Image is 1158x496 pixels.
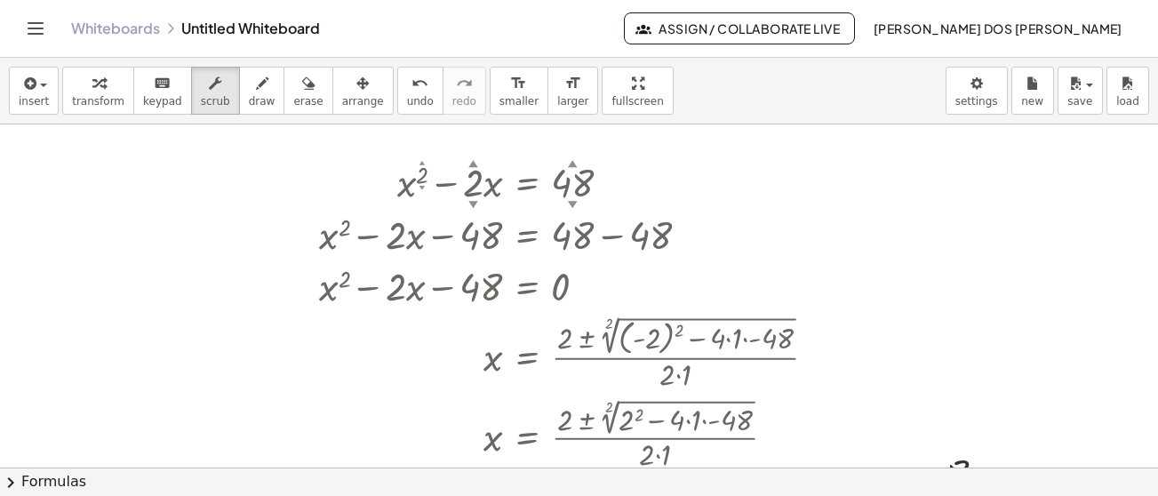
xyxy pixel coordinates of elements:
a: Whiteboards [71,20,160,37]
button: Assign / Collaborate Live [624,12,856,44]
button: format_sizesmaller [490,67,548,115]
span: Assign / Collaborate Live [639,20,841,36]
span: insert [19,95,49,108]
div: ▼ [468,197,478,211]
span: arrange [342,95,384,108]
span: smaller [499,95,539,108]
button: transform [62,67,134,115]
button: save [1058,67,1103,115]
button: [PERSON_NAME] Dos [PERSON_NAME] [859,12,1137,44]
i: format_size [510,73,527,94]
span: fullscreen [611,95,663,108]
i: undo [411,73,428,94]
div: ▲ [468,156,478,169]
button: erase [284,67,332,115]
span: keypad [143,95,182,108]
button: fullscreen [602,67,673,115]
span: draw [249,95,276,108]
span: larger [557,95,588,108]
span: save [1067,95,1092,108]
button: redoredo [443,67,486,115]
i: keyboard [154,73,171,94]
span: redo [452,95,476,108]
div: ▲ [419,158,425,166]
i: redo [456,73,473,94]
button: keyboardkeypad [133,67,192,115]
button: insert [9,67,59,115]
button: draw [239,67,285,115]
button: Toggle navigation [21,14,50,43]
div: ▲ [568,156,578,169]
span: scrub [201,95,230,108]
button: settings [946,67,1008,115]
button: undoundo [397,67,443,115]
span: erase [293,95,323,108]
i: format_size [564,73,581,94]
button: arrange [332,67,394,115]
span: settings [955,95,998,108]
button: scrub [191,67,240,115]
button: format_sizelarger [547,67,598,115]
span: transform [72,95,124,108]
span: undo [407,95,434,108]
div: ▼ [419,183,425,191]
span: load [1116,95,1139,108]
div: ▼ [568,197,578,211]
button: load [1106,67,1149,115]
span: new [1021,95,1043,108]
button: new [1011,67,1054,115]
span: [PERSON_NAME] Dos [PERSON_NAME] [873,20,1122,36]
